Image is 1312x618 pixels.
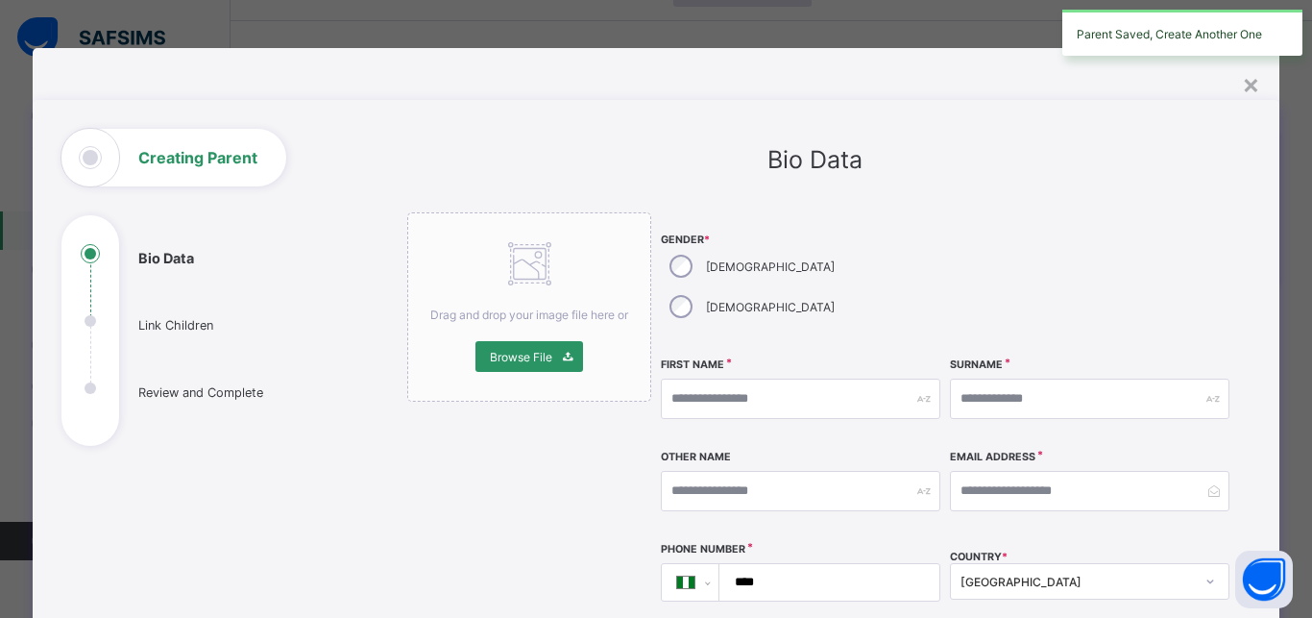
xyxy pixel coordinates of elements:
[661,543,745,556] label: Phone Number
[1242,67,1260,100] div: ×
[950,551,1008,563] span: COUNTRY
[490,350,552,364] span: Browse File
[430,308,628,322] span: Drag and drop your image file here or
[960,575,1194,589] div: [GEOGRAPHIC_DATA]
[706,260,835,274] label: [DEMOGRAPHIC_DATA]
[767,145,863,174] span: Bio Data
[661,234,940,246] span: Gender
[661,451,731,463] label: Other Name
[1062,10,1302,56] div: Parent Saved, Create Another One
[950,358,1003,371] label: Surname
[950,451,1035,463] label: Email Address
[661,358,724,371] label: First Name
[706,300,835,314] label: [DEMOGRAPHIC_DATA]
[138,150,257,165] h1: Creating Parent
[1235,551,1293,608] button: Open asap
[407,212,651,402] div: Drag and drop your image file here orBrowse File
